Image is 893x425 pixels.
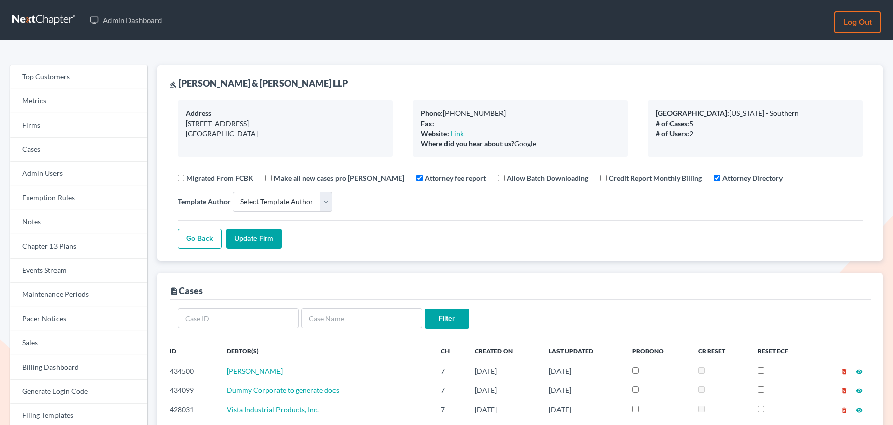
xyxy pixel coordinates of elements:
i: description [170,287,179,296]
label: Migrated From FCBK [186,173,253,184]
a: Vista Industrial Products, Inc. [227,405,319,414]
a: [PERSON_NAME] [227,367,283,375]
td: 428031 [157,400,218,419]
a: Exemption Rules [10,186,147,210]
a: Pacer Notices [10,307,147,331]
th: ID [157,341,218,361]
a: Log out [834,11,881,33]
i: visibility [856,407,863,414]
a: visibility [856,386,863,394]
a: Admin Dashboard [85,11,167,29]
th: CR Reset [690,341,750,361]
b: Where did you hear about us? [421,139,514,148]
label: Template Author [178,196,231,207]
a: Go Back [178,229,222,249]
td: [DATE] [467,400,541,419]
i: visibility [856,387,863,394]
td: [DATE] [541,361,624,381]
td: [DATE] [467,381,541,400]
b: Website: [421,129,449,138]
th: Ch [433,341,467,361]
label: Attorney Directory [722,173,783,184]
b: # of Users: [656,129,689,138]
b: Phone: [421,109,443,117]
a: delete_forever [841,367,848,375]
div: [PHONE_NUMBER] [421,108,620,118]
td: 434500 [157,361,218,381]
i: gavel [170,81,177,88]
a: Billing Dashboard [10,355,147,380]
a: Chapter 13 Plans [10,234,147,259]
input: Case Name [301,308,422,328]
th: ProBono [624,341,690,361]
b: Address [186,109,211,117]
div: [STREET_ADDRESS] [186,118,384,129]
td: [DATE] [541,400,624,419]
div: 5 [656,118,855,129]
i: delete_forever [841,387,848,394]
label: Attorney fee report [425,173,486,184]
th: Created On [467,341,541,361]
div: Cases [170,285,203,297]
a: Generate Login Code [10,380,147,404]
b: # of Cases: [656,119,689,128]
td: 7 [433,381,467,400]
i: delete_forever [841,368,848,375]
td: [DATE] [541,381,624,400]
i: visibility [856,368,863,375]
a: Top Customers [10,65,147,89]
td: 434099 [157,381,218,400]
div: Google [421,139,620,149]
label: Credit Report Monthly Billing [609,173,702,184]
a: visibility [856,405,863,414]
a: delete_forever [841,386,848,394]
td: 7 [433,361,467,381]
th: Debtor(s) [218,341,433,361]
label: Allow Batch Downloading [507,173,588,184]
div: [PERSON_NAME] & [PERSON_NAME] LLP [170,77,348,89]
a: Cases [10,138,147,162]
a: visibility [856,367,863,375]
td: [DATE] [467,361,541,381]
a: Firms [10,113,147,138]
i: delete_forever [841,407,848,414]
b: [GEOGRAPHIC_DATA]: [656,109,729,117]
a: Maintenance Periods [10,283,147,307]
a: Admin Users [10,162,147,186]
input: Update Firm [226,229,282,249]
td: 7 [433,400,467,419]
label: Make all new cases pro [PERSON_NAME] [274,173,404,184]
a: Link [451,129,464,138]
div: [GEOGRAPHIC_DATA] [186,129,384,139]
a: Dummy Corporate to generate docs [227,386,339,394]
div: [US_STATE] - Southern [656,108,855,118]
th: Last Updated [541,341,624,361]
a: delete_forever [841,405,848,414]
a: Metrics [10,89,147,113]
b: Fax: [421,119,434,128]
input: Filter [425,309,469,329]
a: Events Stream [10,259,147,283]
a: Sales [10,331,147,355]
div: 2 [656,129,855,139]
a: Notes [10,210,147,234]
input: Case ID [178,308,299,328]
th: Reset ECF [750,341,814,361]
